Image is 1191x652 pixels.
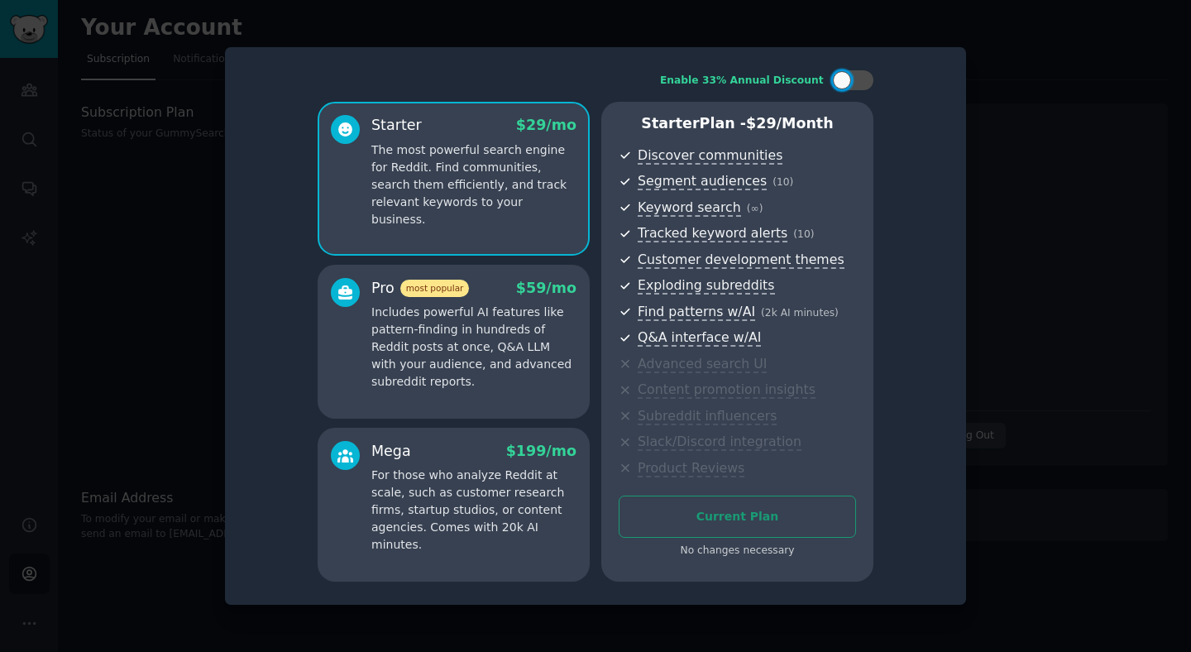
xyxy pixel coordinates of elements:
span: Exploding subreddits [638,277,774,295]
span: Find patterns w/AI [638,304,755,321]
span: $ 59 /mo [516,280,576,296]
span: Content promotion insights [638,381,816,399]
div: Starter [371,115,422,136]
span: ( ∞ ) [747,203,763,214]
p: Starter Plan - [619,113,856,134]
span: most popular [400,280,470,297]
div: Mega [371,441,411,462]
span: Slack/Discord integration [638,434,801,451]
span: $ 29 /month [746,115,834,132]
div: No changes necessary [619,544,856,559]
span: Customer development themes [638,252,844,269]
div: Enable 33% Annual Discount [660,74,824,89]
span: Keyword search [638,199,741,217]
div: Pro [371,278,469,299]
span: ( 10 ) [772,176,793,188]
span: $ 199 /mo [506,443,576,459]
p: For those who analyze Reddit at scale, such as customer research firms, startup studios, or conte... [371,467,576,554]
span: Product Reviews [638,460,744,477]
span: Discover communities [638,147,782,165]
span: Q&A interface w/AI [638,329,761,347]
span: ( 10 ) [793,228,814,240]
span: Advanced search UI [638,356,767,373]
p: Includes powerful AI features like pattern-finding in hundreds of Reddit posts at once, Q&A LLM w... [371,304,576,391]
span: Segment audiences [638,173,767,190]
span: $ 29 /mo [516,117,576,133]
span: Subreddit influencers [638,408,777,425]
span: Tracked keyword alerts [638,225,787,242]
span: ( 2k AI minutes ) [761,307,839,319]
p: The most powerful search engine for Reddit. Find communities, search them efficiently, and track ... [371,141,576,228]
